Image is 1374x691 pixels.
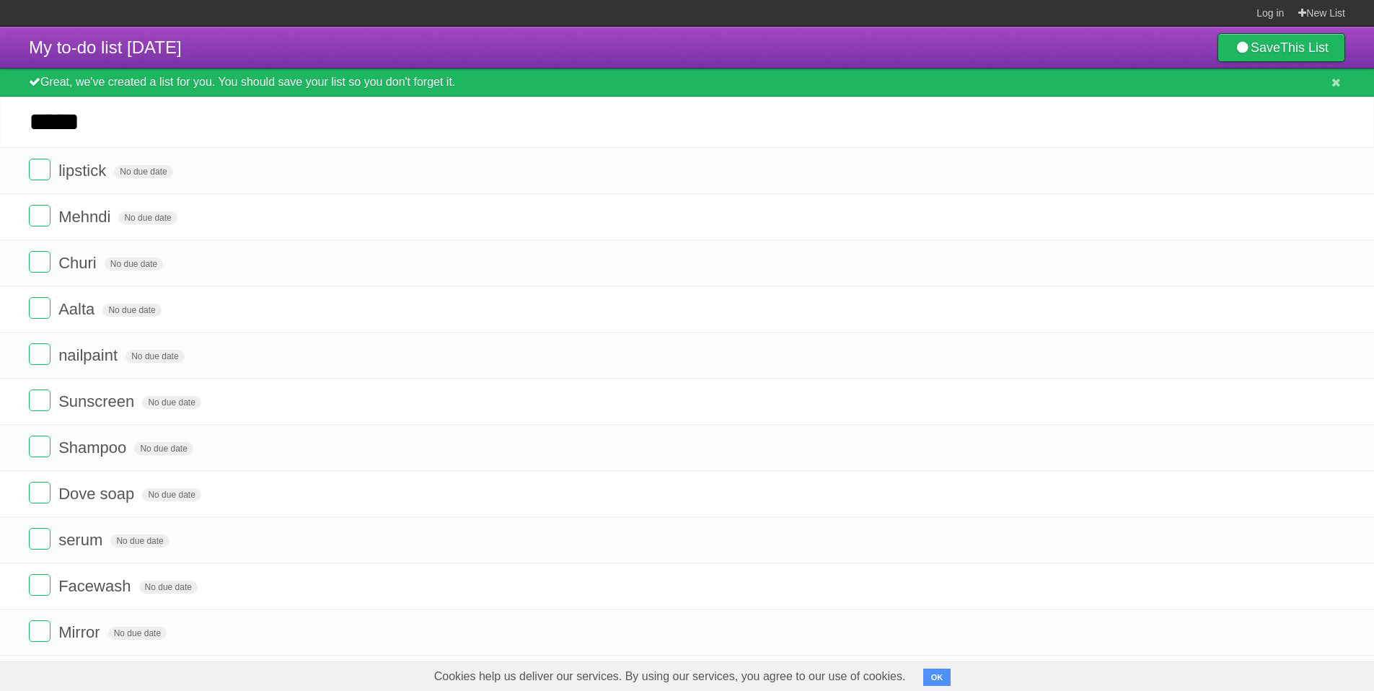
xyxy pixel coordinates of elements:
[142,396,201,409] span: No due date
[29,297,50,319] label: Done
[29,389,50,411] label: Done
[108,627,167,640] span: No due date
[58,439,130,457] span: Shampoo
[58,623,103,641] span: Mirror
[58,254,100,272] span: Churi
[29,205,50,226] label: Done
[58,300,98,318] span: Aalta
[102,304,161,317] span: No due date
[1217,33,1345,62] a: SaveThis List
[58,577,134,595] span: Facewash
[29,574,50,596] label: Done
[29,343,50,365] label: Done
[134,442,193,455] span: No due date
[58,162,110,180] span: lipstick
[139,581,198,594] span: No due date
[58,392,138,410] span: Sunscreen
[114,165,172,178] span: No due date
[29,482,50,503] label: Done
[142,488,201,501] span: No due date
[58,485,138,503] span: Dove soap
[29,528,50,550] label: Done
[420,662,920,691] span: Cookies help us deliver our services. By using our services, you agree to our use of cookies.
[29,38,182,57] span: My to-do list [DATE]
[125,350,184,363] span: No due date
[118,211,177,224] span: No due date
[1280,40,1329,55] b: This List
[110,534,169,547] span: No due date
[29,251,50,273] label: Done
[923,669,951,686] button: OK
[29,620,50,642] label: Done
[58,346,121,364] span: nailpaint
[29,436,50,457] label: Done
[58,208,114,226] span: Mehndi
[58,531,106,549] span: serum
[105,258,163,270] span: No due date
[29,159,50,180] label: Done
